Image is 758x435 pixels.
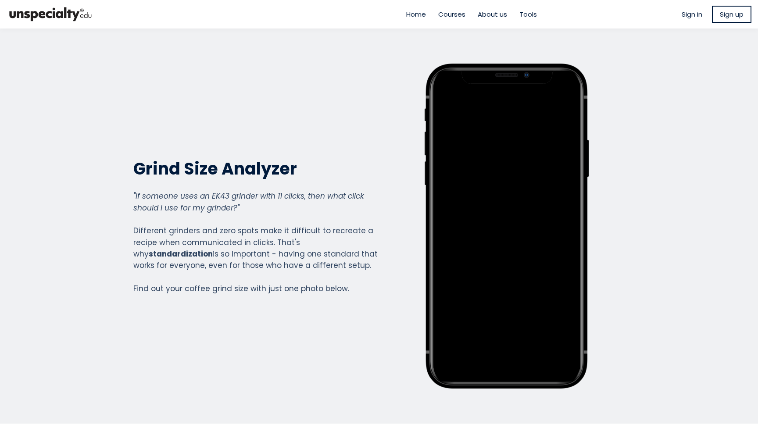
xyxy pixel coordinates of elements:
div: Different grinders and zero spots make it difficult to recreate a recipe when communicated in cli... [133,190,378,294]
a: Sign up [712,6,751,23]
h2: Grind Size Analyzer [133,158,378,179]
img: bc390a18feecddb333977e298b3a00a1.png [7,4,94,25]
a: Tools [519,9,537,19]
a: Courses [438,9,465,19]
span: Sign up [720,9,744,19]
a: About us [478,9,507,19]
a: Home [406,9,426,19]
strong: standardization [149,249,213,259]
em: "If someone uses an EK43 grinder with 11 clicks, then what click should I use for my grinder?" [133,191,364,213]
a: Sign in [682,9,702,19]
